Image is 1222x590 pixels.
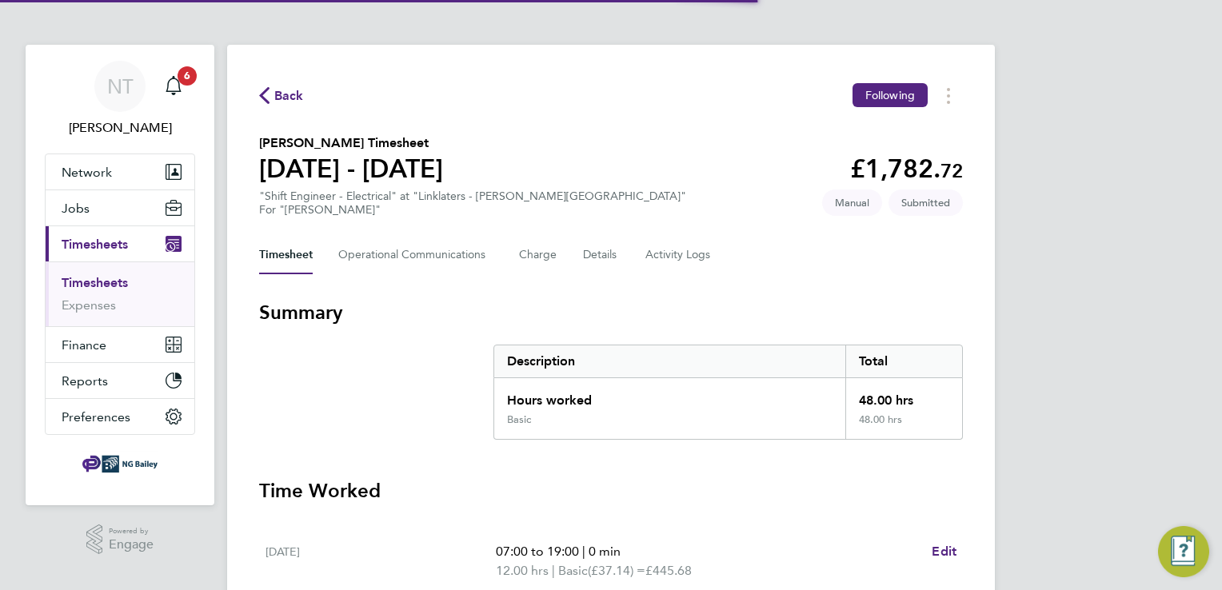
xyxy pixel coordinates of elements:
span: 07:00 to 19:00 [496,544,579,559]
span: This timesheet is Submitted. [889,189,963,216]
span: Following [865,88,915,102]
div: For "[PERSON_NAME]" [259,203,686,217]
span: 0 min [589,544,621,559]
button: Back [259,86,304,106]
span: Finance [62,337,106,353]
div: Hours worked [494,378,845,413]
span: Preferences [62,409,130,425]
a: Expenses [62,297,116,313]
div: 48.00 hrs [845,413,962,439]
button: Engage Resource Center [1158,526,1209,577]
button: Details [583,236,620,274]
button: Timesheets Menu [934,83,963,108]
button: Preferences [46,399,194,434]
button: Network [46,154,194,189]
a: Go to home page [45,451,195,476]
div: "Shift Engineer - Electrical" at "Linklaters - [PERSON_NAME][GEOGRAPHIC_DATA]" [259,189,686,217]
span: 72 [940,159,963,182]
button: Following [853,83,928,107]
button: Finance [46,327,194,362]
nav: Main navigation [26,45,214,505]
span: Back [274,86,304,106]
app-decimal: £1,782. [850,153,963,184]
span: | [582,544,585,559]
span: 12.00 hrs [496,563,549,578]
span: Basic [558,561,588,580]
span: | [552,563,555,578]
span: Nigel Thornborrow [45,118,195,138]
a: 6 [158,61,190,112]
div: Description [494,345,845,377]
h2: [PERSON_NAME] Timesheet [259,134,443,153]
button: Jobs [46,190,194,225]
h1: [DATE] - [DATE] [259,153,443,185]
h3: Summary [259,300,963,325]
a: NT[PERSON_NAME] [45,61,195,138]
div: Timesheets [46,261,194,326]
span: 6 [178,66,197,86]
div: Summary [493,345,963,440]
span: Edit [932,544,956,559]
button: Timesheets [46,226,194,261]
span: £445.68 [645,563,692,578]
h3: Time Worked [259,478,963,504]
button: Operational Communications [338,236,493,274]
span: NT [107,76,134,97]
img: ngbailey-logo-retina.png [82,451,158,476]
div: Total [845,345,962,377]
div: Basic [507,413,531,426]
span: Reports [62,373,108,389]
button: Timesheet [259,236,313,274]
span: (£37.14) = [588,563,645,578]
div: [DATE] [266,542,496,580]
span: Powered by [109,524,154,538]
span: Engage [109,538,154,552]
span: Jobs [62,201,90,216]
span: Timesheets [62,237,128,252]
button: Activity Logs [645,236,713,274]
a: Edit [932,542,956,561]
span: Network [62,165,112,180]
div: 48.00 hrs [845,378,962,413]
span: This timesheet was manually created. [822,189,882,216]
button: Charge [519,236,557,274]
button: Reports [46,363,194,398]
a: Powered byEngage [86,524,154,555]
a: Timesheets [62,275,128,290]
